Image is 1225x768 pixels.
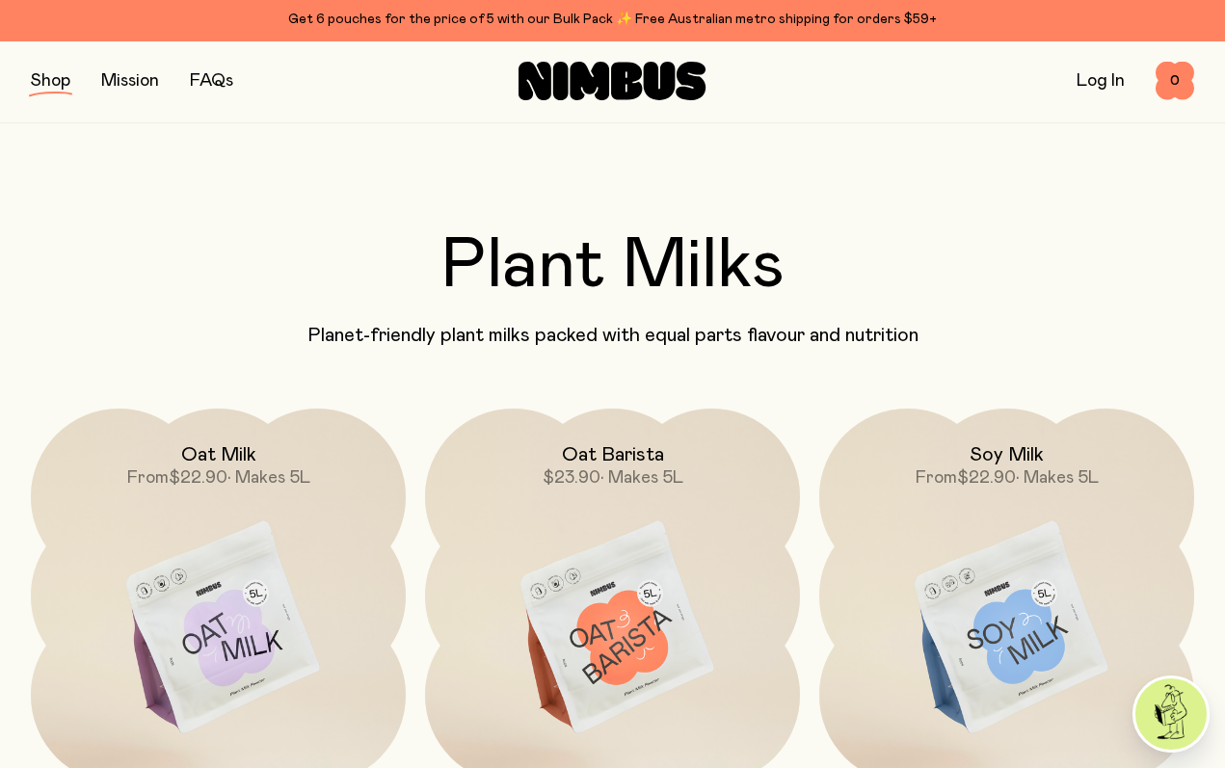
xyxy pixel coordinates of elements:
span: $23.90 [543,469,600,487]
span: $22.90 [169,469,227,487]
h2: Oat Milk [181,443,256,466]
p: Planet-friendly plant milks packed with equal parts flavour and nutrition [31,324,1194,347]
span: $22.90 [957,469,1016,487]
a: FAQs [190,72,233,90]
a: Log In [1077,72,1125,90]
span: • Makes 5L [227,469,310,487]
span: From [916,469,957,487]
button: 0 [1156,62,1194,100]
a: Mission [101,72,159,90]
span: • Makes 5L [600,469,683,487]
h2: Oat Barista [562,443,664,466]
img: agent [1135,678,1207,750]
h2: Soy Milk [970,443,1044,466]
span: • Makes 5L [1016,469,1099,487]
h2: Plant Milks [31,231,1194,301]
span: From [127,469,169,487]
div: Get 6 pouches for the price of 5 with our Bulk Pack ✨ Free Australian metro shipping for orders $59+ [31,8,1194,31]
